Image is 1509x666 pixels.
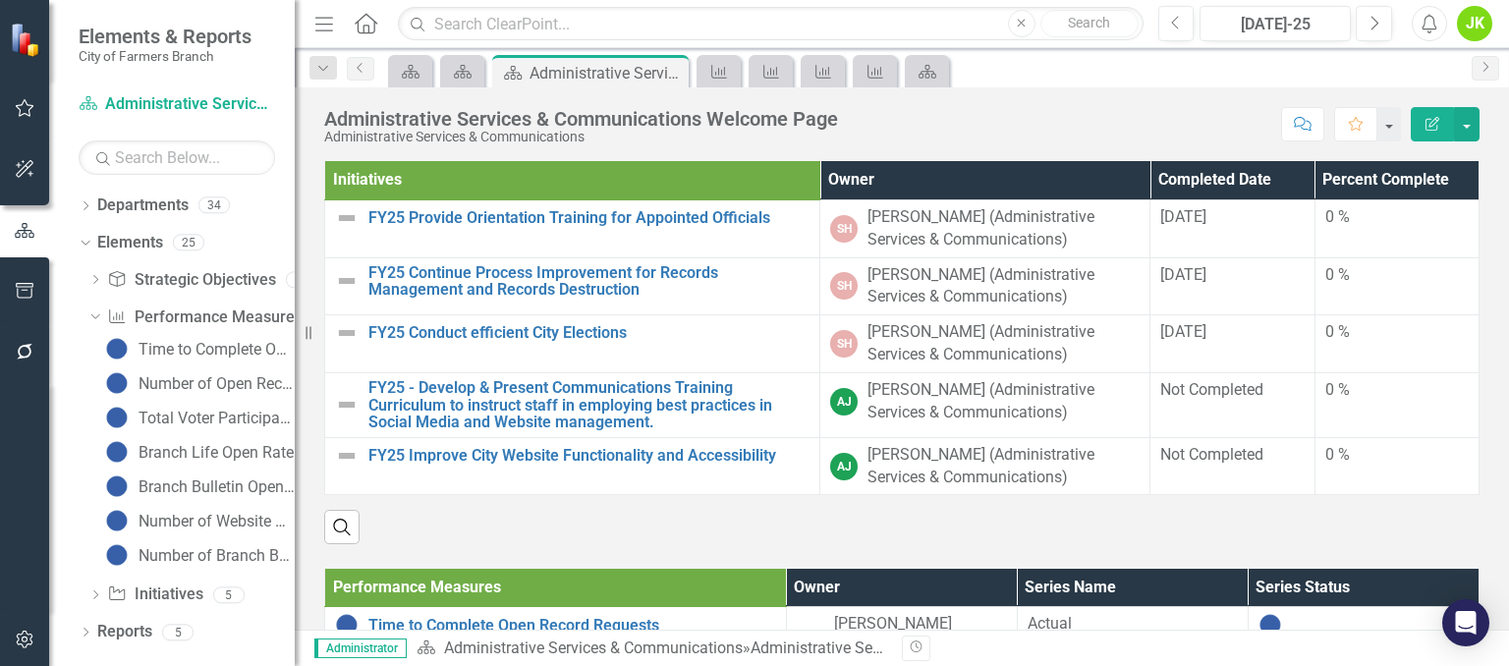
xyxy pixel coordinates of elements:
a: Performance Measures [107,306,302,329]
a: FY25 Improve City Website Functionality and Accessibility [368,447,810,465]
div: Administrative Services & Communications Welcome Page [530,61,684,85]
div: SH [830,272,858,300]
img: No Information [105,406,129,429]
td: Double-Click to Edit [820,437,1150,495]
td: Double-Click to Edit [1248,607,1479,647]
div: 0 % [1325,444,1469,467]
a: Number of Open Records Requests [100,367,295,399]
a: FY25 Conduct efficient City Elections [368,324,810,342]
span: Search [1068,15,1110,30]
div: 34 [198,197,230,214]
img: No Information [105,474,129,498]
td: Double-Click to Edit [1150,257,1314,315]
div: [PERSON_NAME] (Administrative Services & Communications) [867,321,1140,366]
img: No Information [1258,613,1282,637]
span: [DATE] [1160,265,1206,284]
a: Administrative Services & Communications [79,93,275,116]
input: Search ClearPoint... [398,7,1143,41]
div: Administrative Services & Communications Welcome Page [751,638,1156,657]
a: Reports [97,621,152,643]
img: No Information [105,337,129,361]
a: Time to Complete Open Record Requests [100,333,295,364]
div: Open Intercom Messenger [1442,599,1489,646]
td: Double-Click to Edit [820,315,1150,373]
div: [DATE]-25 [1206,13,1344,36]
a: Total Voter Participation Rate [100,402,295,433]
span: [DATE] [1160,207,1206,226]
div: 25 [173,235,204,251]
img: Not Defined [335,393,359,416]
td: Double-Click to Edit Right Click for Context Menu [325,437,820,495]
div: Administrative Services & Communications [324,130,838,144]
img: Not Defined [335,269,359,293]
a: Number of Website Visits [100,505,295,536]
div: 0 % [1325,379,1469,402]
button: [DATE]-25 [1200,6,1351,41]
div: Branch Bulletin Open Rate [139,478,295,496]
div: [PERSON_NAME] (Administrative Services & Communications) [867,264,1140,309]
a: Time to Complete Open Record Requests [368,617,776,635]
div: 0 % [1325,321,1469,344]
a: Number of Branch Bulletin Subscribers [100,539,295,571]
div: 0 % [1325,206,1469,229]
td: Double-Click to Edit [1314,199,1479,257]
div: SH [830,215,858,243]
td: Double-Click to Edit Right Click for Context Menu [325,315,820,373]
td: Double-Click to Edit [1314,315,1479,373]
span: Administrator [314,638,407,658]
td: Double-Click to Edit Right Click for Context Menu [325,199,820,257]
div: Not Completed [1160,444,1304,467]
a: Administrative Services & Communications [444,638,743,657]
img: Not Defined [335,206,359,230]
td: Double-Click to Edit [820,372,1150,437]
span: Actual [1028,613,1238,636]
div: Time to Complete Open Record Requests [139,341,295,359]
td: Double-Click to Edit [1150,372,1314,437]
td: Double-Click to Edit [1314,257,1479,315]
div: 13 [286,271,317,288]
a: Elements [97,232,163,254]
div: Number of Open Records Requests [139,375,295,393]
button: JK [1457,6,1492,41]
a: FY25 - Develop & Present Communications Training Curriculum to instruct staff in employing best p... [368,379,810,431]
div: [PERSON_NAME] (Administrative Services & Communications) [867,379,1140,424]
td: Double-Click to Edit [1314,372,1479,437]
a: Strategic Objectives [107,269,275,292]
div: AJ [830,453,858,480]
div: Not Completed [1160,379,1304,402]
td: Double-Click to Edit [1150,437,1314,495]
div: 5 [213,586,245,603]
div: AJ [830,388,858,416]
div: Administrative Services & Communications Welcome Page [324,108,838,130]
div: Number of Branch Bulletin Subscribers [139,547,295,565]
td: Double-Click to Edit [820,257,1150,315]
img: No Information [335,613,359,637]
img: No Information [105,440,129,464]
img: No Information [105,509,129,532]
img: No Information [105,543,129,567]
td: Double-Click to Edit [1017,607,1248,647]
a: Branch Bulletin Open Rate [100,471,295,502]
a: FY25 Provide Orientation Training for Appointed Officials [368,209,810,227]
div: [PERSON_NAME] (Administrative Services & Communications) [867,444,1140,489]
div: 0 % [1325,264,1469,287]
td: Double-Click to Edit [1314,437,1479,495]
span: [DATE] [1160,322,1206,341]
td: Double-Click to Edit [1150,315,1314,373]
a: Initiatives [107,583,202,606]
div: SH [830,330,858,358]
td: Double-Click to Edit [820,199,1150,257]
td: Double-Click to Edit [1150,199,1314,257]
input: Search Below... [79,140,275,175]
img: ClearPoint Strategy [10,23,44,57]
img: Not Defined [335,321,359,345]
button: Search [1040,10,1139,37]
a: Branch Life Open Rate [100,436,294,468]
span: Elements & Reports [79,25,251,48]
small: City of Farmers Branch [79,48,251,64]
td: Double-Click to Edit Right Click for Context Menu [325,257,820,315]
div: [PERSON_NAME] (Administrative Services & Communications) [867,206,1140,251]
img: Not Defined [335,444,359,468]
img: No Information [105,371,129,395]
